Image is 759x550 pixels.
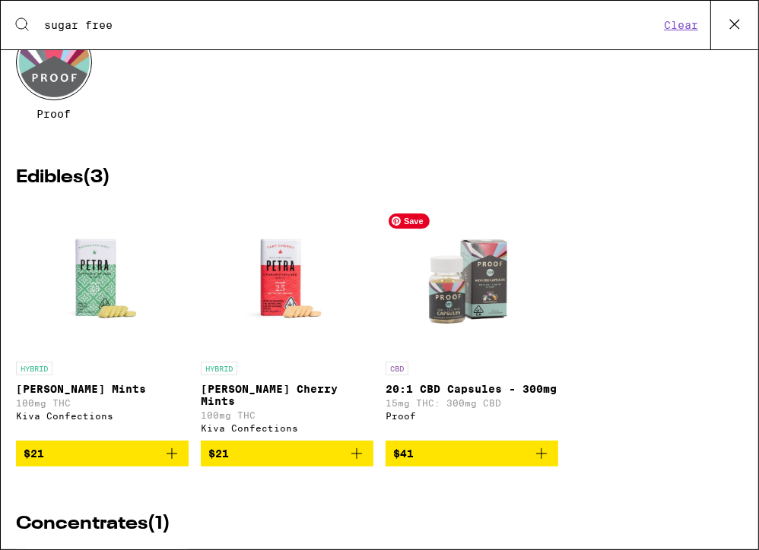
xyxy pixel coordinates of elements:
div: Proof [386,411,558,421]
p: [PERSON_NAME] Mints [16,383,189,395]
input: Search for products & categories [43,18,659,32]
p: CBD [386,362,408,375]
button: Add to bag [201,441,373,466]
h2: Edibles ( 3 ) [16,169,743,187]
a: Open page for Petra Tart Cherry Mints from Kiva Confections [201,202,373,441]
button: Add to bag [16,441,189,466]
span: $21 [208,447,229,460]
img: Kiva Confections - Petra Tart Cherry Mints [211,202,364,354]
img: Kiva Confections - Petra Moroccan Mints [27,202,179,354]
p: HYBRID [201,362,237,375]
button: Add to bag [386,441,558,466]
p: 20:1 CBD Capsules - 300mg [386,383,558,395]
p: HYBRID [16,362,52,375]
div: Kiva Confections [16,411,189,421]
span: Save [389,213,430,229]
p: 100mg THC [16,398,189,408]
span: $21 [24,447,44,460]
h2: Concentrates ( 1 ) [16,515,743,533]
img: Proof - 20:1 CBD Capsules - 300mg [387,202,557,354]
a: Open page for Petra Moroccan Mints from Kiva Confections [16,202,189,441]
p: 15mg THC: 300mg CBD [386,398,558,408]
span: $41 [393,447,414,460]
span: Proof [37,108,71,120]
p: [PERSON_NAME] Cherry Mints [201,383,373,407]
button: Clear [659,18,703,32]
div: Kiva Confections [201,423,373,433]
p: 100mg THC [201,410,373,420]
a: Open page for 20:1 CBD Capsules - 300mg from Proof [386,202,558,441]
